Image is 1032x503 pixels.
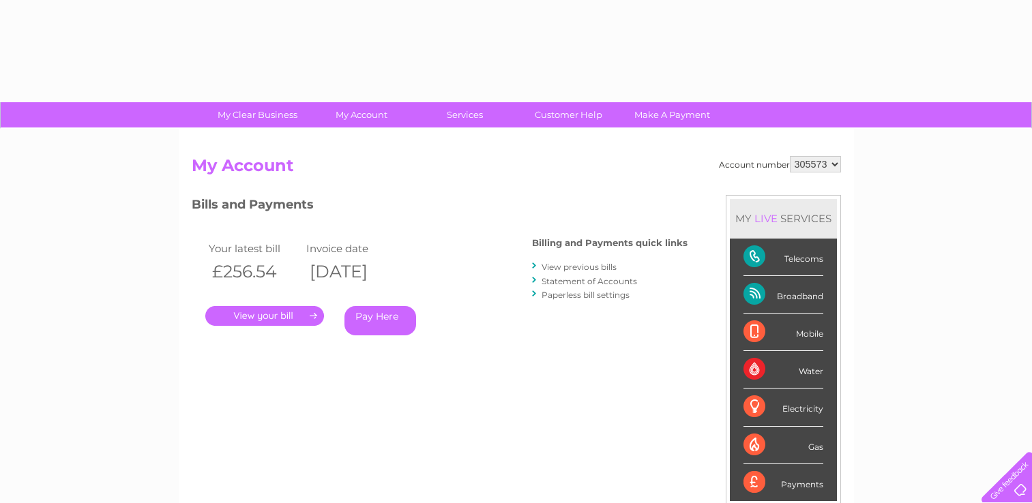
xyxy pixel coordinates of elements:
[205,306,324,326] a: .
[303,239,401,258] td: Invoice date
[743,314,823,351] div: Mobile
[730,199,837,238] div: MY SERVICES
[532,238,688,248] h4: Billing and Payments quick links
[743,464,823,501] div: Payments
[743,276,823,314] div: Broadband
[205,258,304,286] th: £256.54
[512,102,625,127] a: Customer Help
[743,239,823,276] div: Telecoms
[192,156,841,182] h2: My Account
[205,239,304,258] td: Your latest bill
[409,102,521,127] a: Services
[743,427,823,464] div: Gas
[542,290,630,300] a: Paperless bill settings
[192,195,688,219] h3: Bills and Payments
[752,212,780,225] div: LIVE
[201,102,314,127] a: My Clear Business
[542,276,637,286] a: Statement of Accounts
[542,262,617,272] a: View previous bills
[303,258,401,286] th: [DATE]
[719,156,841,172] div: Account number
[743,351,823,388] div: Water
[616,102,728,127] a: Make A Payment
[344,306,416,335] a: Pay Here
[305,102,417,127] a: My Account
[743,388,823,426] div: Electricity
